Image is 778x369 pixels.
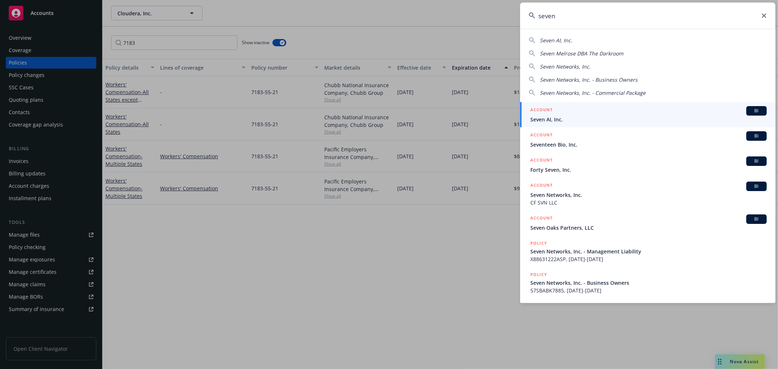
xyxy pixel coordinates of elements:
span: Seven Networks, Inc. [530,191,767,199]
h5: POLICY [530,240,547,247]
span: BI [749,108,764,114]
span: Seven Networks, Inc. - Management Liability [530,248,767,255]
span: Seven Melrose DBA The Darkroom [540,50,623,57]
a: ACCOUNTBISeventeen Bio, Inc. [520,127,775,152]
span: Forty Seven, Inc. [530,166,767,174]
span: CF SVN LLC [530,199,767,206]
a: ACCOUNTBISeven Networks, Inc.CF SVN LLC [520,178,775,210]
h5: ACCOUNT [530,106,553,115]
span: Seven Oaks Partners, LLC [530,224,767,232]
h5: POLICY [530,302,547,310]
span: Seven Networks, Inc. - Commercial Package [540,89,646,96]
a: POLICYSeven Networks, Inc. - Management LiabilityX88631222ASP, [DATE]-[DATE] [520,236,775,267]
span: BI [749,133,764,139]
a: POLICY [520,298,775,330]
a: ACCOUNTBIForty Seven, Inc. [520,152,775,178]
span: BI [749,158,764,164]
h5: ACCOUNT [530,214,553,223]
span: 57SBABK7885, [DATE]-[DATE] [530,287,767,294]
span: Seven Networks, Inc. - Business Owners [530,279,767,287]
span: Seven Networks, Inc. - Business Owners [540,76,638,83]
a: POLICYSeven Networks, Inc. - Business Owners57SBABK7885, [DATE]-[DATE] [520,267,775,298]
input: Search... [520,3,775,29]
span: Seven AI, Inc. [540,37,572,44]
h5: POLICY [530,271,547,278]
span: Seven AI, Inc. [530,116,767,123]
h5: ACCOUNT [530,182,553,190]
a: ACCOUNTBISeven Oaks Partners, LLC [520,210,775,236]
span: Seven Networks, Inc. [540,63,591,70]
span: BI [749,216,764,222]
h5: ACCOUNT [530,156,553,165]
a: ACCOUNTBISeven AI, Inc. [520,102,775,127]
span: X88631222ASP, [DATE]-[DATE] [530,255,767,263]
span: BI [749,183,764,190]
span: Seventeen Bio, Inc. [530,141,767,148]
h5: ACCOUNT [530,131,553,140]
